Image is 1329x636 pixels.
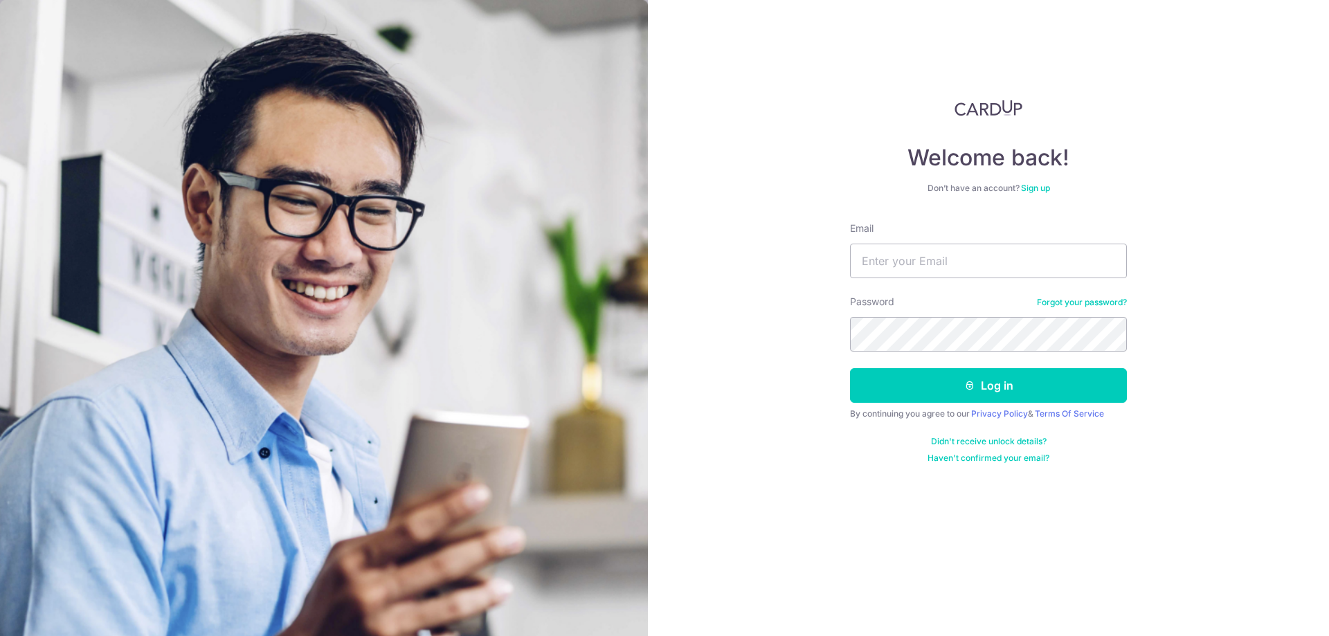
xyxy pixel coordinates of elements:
h4: Welcome back! [850,144,1127,172]
a: Didn't receive unlock details? [931,436,1047,447]
a: Privacy Policy [971,408,1028,419]
img: CardUp Logo [955,100,1022,116]
a: Forgot your password? [1037,297,1127,308]
label: Password [850,295,894,309]
a: Haven't confirmed your email? [928,453,1049,464]
div: By continuing you agree to our & [850,408,1127,419]
input: Enter your Email [850,244,1127,278]
a: Terms Of Service [1035,408,1104,419]
a: Sign up [1021,183,1050,193]
label: Email [850,221,874,235]
button: Log in [850,368,1127,403]
div: Don’t have an account? [850,183,1127,194]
